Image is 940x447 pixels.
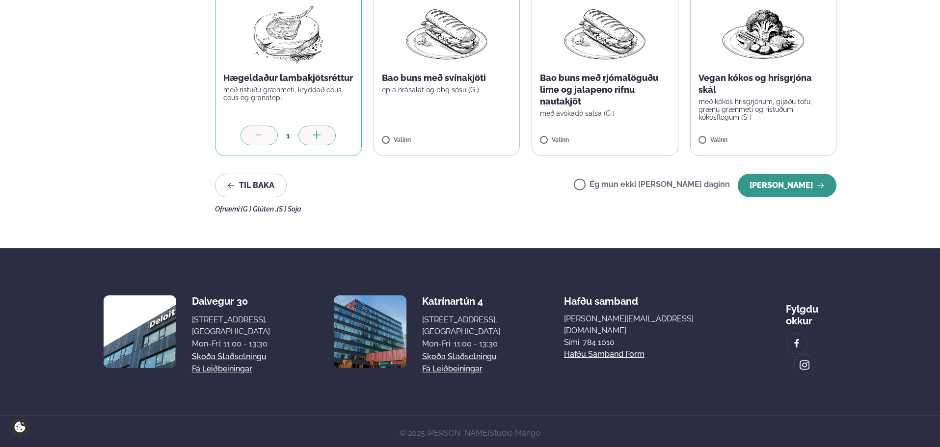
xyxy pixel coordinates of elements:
div: Ofnæmi: [215,205,836,213]
img: image alt [791,338,802,349]
img: Lamb-Meat.png [245,1,332,64]
span: © 2025 [PERSON_NAME] [400,428,540,438]
a: [PERSON_NAME][EMAIL_ADDRESS][DOMAIN_NAME] [564,313,722,337]
a: Hafðu samband form [564,348,645,360]
a: Fá leiðbeiningar [192,363,252,375]
p: með kókos hrísgrjónum, gljáðu tofu, grænu grænmeti og ristuðum kókosflögum (S ) [698,98,829,121]
div: Fylgdu okkur [786,295,836,327]
a: Skoða staðsetningu [422,351,497,363]
div: Katrínartún 4 [422,295,500,307]
p: Bao buns með rjómalöguðu lime og jalapeno rifnu nautakjöt [540,72,670,107]
img: Vegan.png [720,1,806,64]
a: Fá leiðbeiningar [422,363,483,375]
a: Studio Mango [489,428,540,438]
div: [STREET_ADDRESS], [GEOGRAPHIC_DATA] [192,314,270,338]
a: Cookie settings [10,417,30,437]
p: epla hrásalat og bbq sósu (G ) [382,86,512,94]
img: image alt [104,295,176,368]
button: [PERSON_NAME] [738,174,836,197]
p: Sími: 784 1010 [564,337,722,348]
a: image alt [794,355,815,375]
img: Panini.png [403,1,490,64]
p: með ristuðu grænmeti, kryddað cous cous og granatepli [223,86,353,102]
div: Mon-Fri: 11:00 - 13:30 [192,338,270,350]
a: image alt [786,333,807,354]
div: Dalvegur 30 [192,295,270,307]
div: Mon-Fri: 11:00 - 13:30 [422,338,500,350]
img: image alt [799,360,810,371]
p: með avókadó salsa (G ) [540,109,670,117]
img: Panini.png [562,1,648,64]
div: [STREET_ADDRESS], [GEOGRAPHIC_DATA] [422,314,500,338]
span: Hafðu samband [564,288,638,307]
div: 1 [278,130,298,141]
p: Bao buns með svínakjöti [382,72,512,84]
span: (G ) Glúten , [241,205,277,213]
a: Skoða staðsetningu [192,351,267,363]
span: (S ) Soja [277,205,301,213]
button: Til baka [215,174,287,197]
img: image alt [334,295,406,368]
p: Vegan kókos og hrísgrjóna skál [698,72,829,96]
p: Hægeldaður lambakjötsréttur [223,72,353,84]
